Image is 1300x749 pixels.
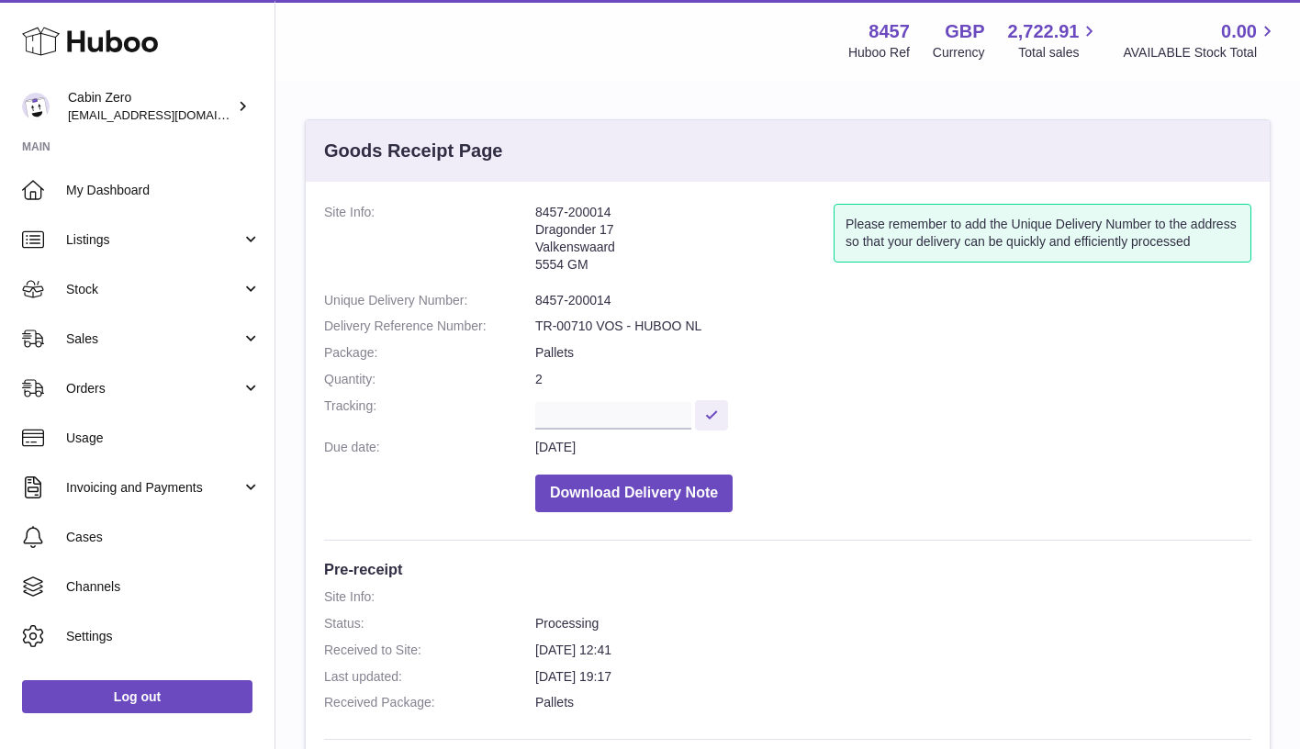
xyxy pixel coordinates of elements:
span: 0.00 [1221,19,1257,44]
div: Please remember to add the Unique Delivery Number to the address so that your delivery can be qui... [834,204,1251,263]
dt: Unique Delivery Number: [324,292,535,309]
div: Cabin Zero [68,89,233,124]
dd: 2 [535,371,1251,388]
dd: Processing [535,615,1251,632]
img: debbychu@cabinzero.com [22,93,50,120]
span: Orders [66,380,241,397]
span: AVAILABLE Stock Total [1123,44,1278,61]
address: 8457-200014 Dragonder 17 Valkenswaard 5554 GM [535,204,834,283]
span: Invoicing and Payments [66,479,241,497]
span: Total sales [1018,44,1100,61]
span: Settings [66,628,261,645]
span: [EMAIL_ADDRESS][DOMAIN_NAME] [68,107,270,122]
div: Huboo Ref [848,44,910,61]
dt: Quantity: [324,371,535,388]
dd: 8457-200014 [535,292,1251,309]
strong: 8457 [869,19,910,44]
a: 0.00 AVAILABLE Stock Total [1123,19,1278,61]
dd: [DATE] 19:17 [535,668,1251,686]
dt: Site Info: [324,204,535,283]
h3: Pre-receipt [324,559,1251,579]
dt: Site Info: [324,588,535,606]
dt: Received Package: [324,694,535,711]
dd: TR-00710 VOS - HUBOO NL [535,318,1251,335]
span: My Dashboard [66,182,261,199]
dt: Received to Site: [324,642,535,659]
dd: [DATE] [535,439,1251,456]
a: Log out [22,680,252,713]
span: Stock [66,281,241,298]
span: Cases [66,529,261,546]
dd: Pallets [535,344,1251,362]
span: Usage [66,430,261,447]
dt: Package: [324,344,535,362]
dt: Status: [324,615,535,632]
button: Download Delivery Note [535,475,733,512]
div: Currency [933,44,985,61]
span: Sales [66,330,241,348]
a: 2,722.91 Total sales [1008,19,1101,61]
h3: Goods Receipt Page [324,139,503,163]
strong: GBP [945,19,984,44]
dt: Due date: [324,439,535,456]
dt: Tracking: [324,397,535,430]
dt: Delivery Reference Number: [324,318,535,335]
dt: Last updated: [324,668,535,686]
dd: [DATE] 12:41 [535,642,1251,659]
dd: Pallets [535,694,1251,711]
span: Channels [66,578,261,596]
span: Listings [66,231,241,249]
span: 2,722.91 [1008,19,1080,44]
